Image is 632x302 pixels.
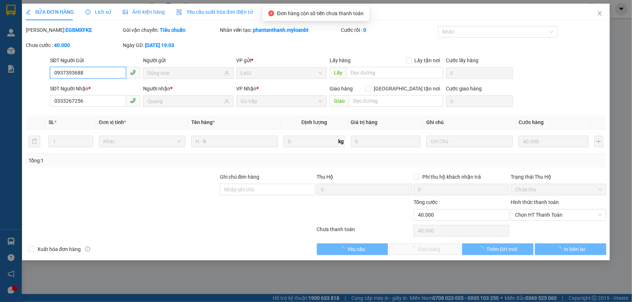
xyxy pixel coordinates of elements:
span: close-circle [268,10,274,16]
span: Giao hàng [330,86,353,92]
span: Ảnh kiện hàng [123,9,165,15]
div: Người gửi [143,56,233,64]
span: Tên hàng [191,119,215,125]
span: VP Nhận [237,86,257,92]
button: In biên lai [535,243,606,255]
label: Cước lấy hàng [446,58,479,63]
span: phone [130,98,136,103]
span: Giao [330,95,349,107]
b: 0 [363,27,366,33]
div: Chưa cước : [26,41,121,49]
span: BJJPATNZ [71,4,103,12]
span: Thu Hộ [317,174,333,180]
label: Ghi chú đơn hàng [220,174,260,180]
b: EGBMXFKE [66,27,92,33]
input: 0 [519,136,589,147]
span: Yêu cầu [347,245,365,253]
span: info-circle [85,247,90,252]
span: 0968278298 [3,33,35,40]
span: Cước hàng [519,119,544,125]
th: Ghi chú [423,115,516,129]
span: user [224,99,229,104]
span: close [597,10,603,16]
span: loading [478,246,486,251]
div: Người nhận [143,85,233,93]
div: Gói vận chuyển: [123,26,218,34]
input: Cước lấy hàng [446,67,513,79]
span: SL [49,119,54,125]
strong: Phiếu gửi hàng [3,46,49,54]
span: Lấy hàng [330,58,351,63]
span: Định lượng [301,119,327,125]
div: Cước rồi : [341,26,436,34]
span: Giá trị hàng [351,119,378,125]
span: clock-circle [85,9,91,14]
input: Ghi Chú [426,136,513,147]
button: Giao hàng [389,243,461,255]
span: Lịch sử [85,9,111,15]
span: Thêm ĐH mới [486,245,517,253]
input: Cước giao hàng [446,95,513,107]
button: Close [590,4,610,24]
span: [GEOGRAPHIC_DATA] tận nơi [371,85,443,93]
span: kg [338,136,345,147]
input: Tên người nhận [147,97,222,105]
span: In biên lai [564,245,585,253]
input: Dọc đường [349,95,443,107]
span: Xuất hóa đơn hàng [34,245,84,253]
input: Tên người gửi [147,69,222,77]
span: Lấy tận nơi [412,56,443,64]
div: Nhân viên tạo: [220,26,340,34]
span: phone [130,69,136,75]
span: Khác [103,136,181,147]
label: Hình thức thanh toán [511,199,559,205]
span: 33 Bác Ái, P Phước Hội, TX Lagi [3,18,64,32]
div: [PERSON_NAME]: [26,26,121,34]
span: Chọn HT Thanh Toán [515,209,602,220]
b: phantanthanh.myloanbt [253,27,309,33]
img: icon [176,9,182,15]
span: loading [556,246,564,251]
span: user [224,71,229,76]
b: 40.000 [54,42,70,48]
span: LaGi [241,68,322,78]
span: Gò Vấp [76,46,98,54]
input: VD: Bàn, Ghế [191,136,278,147]
div: SĐT Người Gửi [50,56,140,64]
b: Tiêu chuẩn [160,27,185,33]
span: loading [339,246,347,251]
div: VP gửi [237,56,327,64]
span: Lấy [330,67,346,78]
span: Yêu cầu xuất hóa đơn điện tử [176,9,253,15]
div: SĐT Người Nhận [50,85,140,93]
label: Cước giao hàng [446,86,482,92]
span: Tổng cước [414,199,438,205]
strong: Nhà xe Mỹ Loan [3,4,65,14]
input: Dọc đường [346,67,443,78]
button: Thêm ĐH mới [462,243,533,255]
span: Đơn vị tính [99,119,126,125]
span: Gò Vấp [241,96,322,107]
span: Chưa thu [515,184,602,195]
span: Phí thu hộ khách nhận trả [419,173,484,181]
b: [DATE] 19:03 [145,42,174,48]
span: edit [26,9,31,14]
button: delete [29,136,40,147]
div: Tổng: 1 [29,157,244,165]
span: SỬA ĐƠN HÀNG [26,9,74,15]
div: Ngày GD: [123,41,218,49]
input: Ghi chú đơn hàng [220,184,315,195]
span: picture [123,9,128,14]
input: 0 [351,136,421,147]
div: Chưa thanh toán [316,225,413,238]
div: Trạng thái Thu Hộ [511,173,606,181]
button: plus [594,136,603,147]
span: Đơn hàng còn số tiền chưa thanh toán [277,10,364,16]
button: Yêu cầu [317,243,388,255]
